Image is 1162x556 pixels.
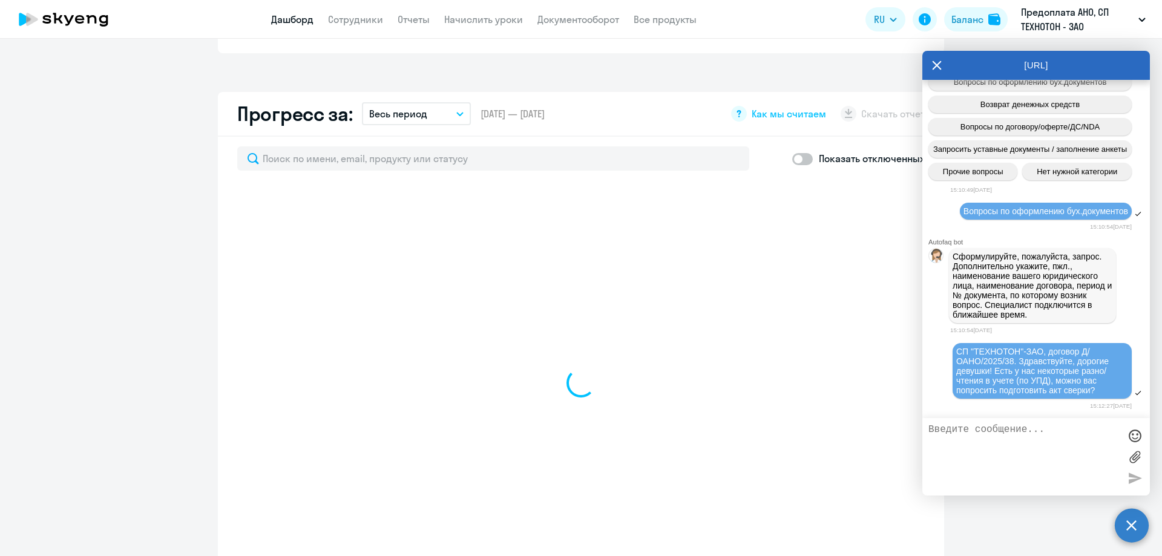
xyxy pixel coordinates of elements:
[865,7,905,31] button: RU
[928,163,1017,180] button: Прочие вопросы
[1090,402,1132,409] time: 15:12:27[DATE]
[1037,167,1117,176] span: Нет нужной категории
[954,77,1107,87] span: Вопросы по оформлению бух.документов
[1090,223,1132,230] time: 15:10:54[DATE]
[271,13,313,25] a: Дашборд
[928,73,1132,91] button: Вопросы по оформлению бух.документов
[752,107,826,120] span: Как мы считаем
[950,327,992,333] time: 15:10:54[DATE]
[960,122,1100,131] span: Вопросы по договору/оферте/ДС/NDA
[369,106,427,121] p: Весь период
[980,100,1080,109] span: Возврат денежных средств
[956,347,1111,395] span: СП "ТЕХНОТОН"-ЗАО, договор Д/ОАНО/2025/38. Здравствуйте, дорогие девушки! Есть у нас некоторые ра...
[481,107,545,120] span: [DATE] — [DATE]
[1022,163,1132,180] button: Нет нужной категории
[943,167,1003,176] span: Прочие вопросы
[634,13,697,25] a: Все продукты
[537,13,619,25] a: Документооборот
[362,102,471,125] button: Весь период
[928,96,1132,113] button: Возврат денежных средств
[237,102,352,126] h2: Прогресс за:
[328,13,383,25] a: Сотрудники
[237,146,749,171] input: Поиск по имени, email, продукту или статусу
[963,206,1128,216] span: Вопросы по оформлению бух.документов
[444,13,523,25] a: Начислить уроки
[953,252,1114,319] span: Сформулируйте, пожалуйста, запрос. Дополнительно укажите, пжл., наименование вашего юридического ...
[951,12,983,27] div: Баланс
[950,186,992,193] time: 15:10:49[DATE]
[929,249,944,266] img: bot avatar
[1015,5,1152,34] button: Предоплата АНО, СП ТЕХНОТОН - ЗАО
[398,13,430,25] a: Отчеты
[1021,5,1134,34] p: Предоплата АНО, СП ТЕХНОТОН - ЗАО
[928,238,1150,246] div: Autofaq bot
[1126,448,1144,466] label: Лимит 10 файлов
[988,13,1000,25] img: balance
[928,118,1132,136] button: Вопросы по договору/оферте/ДС/NDA
[944,7,1008,31] button: Балансbalance
[933,145,1127,154] span: Запросить уставные документы / заполнение анкеты
[819,151,925,166] p: Показать отключенных
[874,12,885,27] span: RU
[928,140,1132,158] button: Запросить уставные документы / заполнение анкеты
